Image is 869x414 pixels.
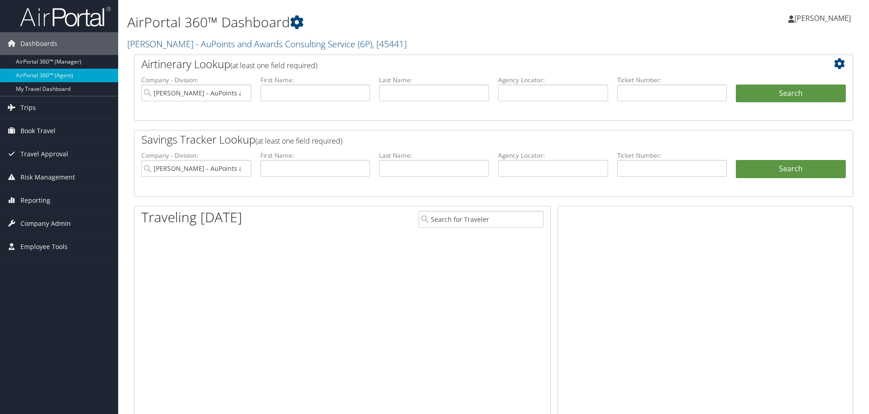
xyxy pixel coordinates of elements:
span: Reporting [20,189,50,212]
input: search accounts [141,160,251,177]
span: Risk Management [20,166,75,189]
label: Last Name: [379,75,489,85]
a: Search [736,160,846,178]
span: (at least one field required) [255,136,342,146]
label: Last Name: [379,151,489,160]
span: ( 6P ) [358,38,372,50]
span: Employee Tools [20,235,68,258]
span: , [ 45441 ] [372,38,407,50]
input: Search for Traveler [419,211,544,228]
label: Ticket Number: [617,75,727,85]
label: First Name: [260,151,370,160]
label: First Name: [260,75,370,85]
span: Trips [20,96,36,119]
span: Book Travel [20,120,55,142]
span: Travel Approval [20,143,68,165]
h2: Airtinerary Lookup [141,56,786,72]
label: Company - Division: [141,75,251,85]
label: Agency Locator: [498,75,608,85]
a: [PERSON_NAME] [788,5,860,32]
a: [PERSON_NAME] - AuPoints and Awards Consulting Service [127,38,407,50]
img: airportal-logo.png [20,6,111,27]
h2: Savings Tracker Lookup [141,132,786,147]
h1: AirPortal 360™ Dashboard [127,13,616,32]
label: Company - Division: [141,151,251,160]
span: Dashboards [20,32,57,55]
span: (at least one field required) [230,60,317,70]
label: Agency Locator: [498,151,608,160]
button: Search [736,85,846,103]
span: Company Admin [20,212,71,235]
label: Ticket Number: [617,151,727,160]
span: [PERSON_NAME] [794,13,851,23]
h1: Traveling [DATE] [141,208,242,227]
